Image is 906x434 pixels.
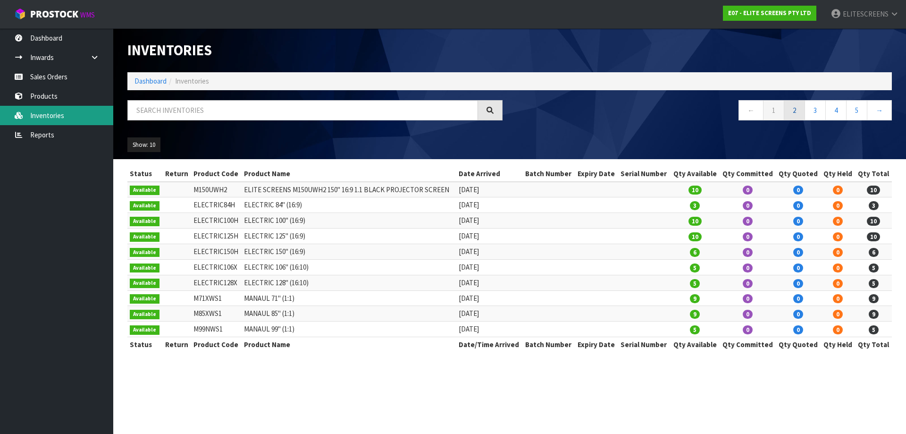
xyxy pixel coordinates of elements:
span: 0 [793,217,803,226]
span: 0 [743,232,753,241]
span: 9 [869,294,879,303]
span: Available [130,325,159,335]
span: 5 [690,325,700,334]
td: ELECTRIC 125" (16:9) [242,229,456,244]
span: 10 [688,217,702,226]
a: ← [738,100,763,120]
span: Available [130,310,159,319]
span: 5 [869,325,879,334]
td: [DATE] [456,213,523,229]
span: 0 [793,248,803,257]
span: ProStock [30,8,78,20]
span: Available [130,264,159,273]
strong: E07 - ELITE SCREENS PTY LTD [728,9,811,17]
th: Expiry Date [575,337,618,352]
span: 0 [833,232,843,241]
span: 0 [793,264,803,272]
th: Date/Time Arrived [456,337,523,352]
h1: Inventories [127,43,503,58]
td: ELECTRIC84H [191,197,242,213]
span: 5 [690,279,700,288]
img: cube-alt.png [14,8,26,20]
span: Inventories [175,77,209,85]
span: 0 [833,201,843,210]
th: Date Arrived [456,166,523,181]
td: [DATE] [456,197,523,213]
span: 10 [867,232,880,241]
span: 0 [833,248,843,257]
span: 5 [690,264,700,272]
span: 0 [743,310,753,319]
th: Status [127,337,162,352]
th: Return [162,337,191,352]
td: M150UWH2 [191,182,242,197]
span: ELITESCREENS [843,9,889,18]
span: 0 [793,294,803,303]
th: Product Code [191,166,242,181]
th: Qty Held [821,337,856,352]
td: [DATE] [456,244,523,259]
td: ELECTRIC 150" (16:9) [242,244,456,259]
a: 5 [846,100,867,120]
td: [DATE] [456,182,523,197]
td: [DATE] [456,275,523,290]
span: Available [130,217,159,226]
td: ELITE SCREENS M150UWH2 150" 16:9 1.1 BLACK PROJECTOR SCREEN [242,182,456,197]
th: Expiry Date [575,166,618,181]
span: 0 [743,248,753,257]
th: Return [162,166,191,181]
span: 0 [833,186,843,195]
span: Available [130,279,159,288]
td: ELECTRIC 84" (16:9) [242,197,456,213]
th: Qty Total [855,166,892,181]
th: Qty Committed [720,337,776,352]
th: Qty Available [670,337,719,352]
span: 9 [690,294,700,303]
span: 10 [867,186,880,195]
td: ELECTRIC 106" (16:10) [242,259,456,275]
th: Qty Committed [720,166,776,181]
th: Status [127,166,162,181]
td: MANAUL 85" (1:1) [242,306,456,322]
th: Qty Total [855,337,892,352]
a: 4 [825,100,847,120]
span: 10 [688,232,702,241]
th: Batch Number [523,337,575,352]
input: Search inventories [127,100,478,120]
th: Product Code [191,337,242,352]
span: 0 [833,279,843,288]
span: 0 [793,310,803,319]
th: Serial Number [618,337,670,352]
a: → [867,100,892,120]
span: 0 [833,310,843,319]
td: ELECTRIC106X [191,259,242,275]
span: 0 [743,186,753,195]
span: 9 [690,310,700,319]
span: 3 [690,201,700,210]
td: ELECTRIC 128" (16:10) [242,275,456,290]
span: 0 [833,264,843,272]
span: 10 [867,217,880,226]
span: 0 [743,264,753,272]
th: Qty Held [821,166,856,181]
th: Qty Quoted [776,337,821,352]
span: Available [130,201,159,211]
th: Serial Number [618,166,670,181]
span: Available [130,232,159,242]
td: ELECTRIC128X [191,275,242,290]
span: 9 [869,310,879,319]
span: 0 [743,201,753,210]
td: [DATE] [456,322,523,337]
td: M85XWS1 [191,306,242,322]
td: ELECTRIC150H [191,244,242,259]
td: M99NWS1 [191,322,242,337]
td: [DATE] [456,229,523,244]
td: [DATE] [456,306,523,322]
th: Batch Number [523,166,575,181]
span: 10 [688,186,702,195]
td: MANAUL 99" (1:1) [242,322,456,337]
th: Qty Available [670,166,719,181]
td: M71XWS1 [191,290,242,306]
span: 0 [793,325,803,334]
span: 0 [743,325,753,334]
